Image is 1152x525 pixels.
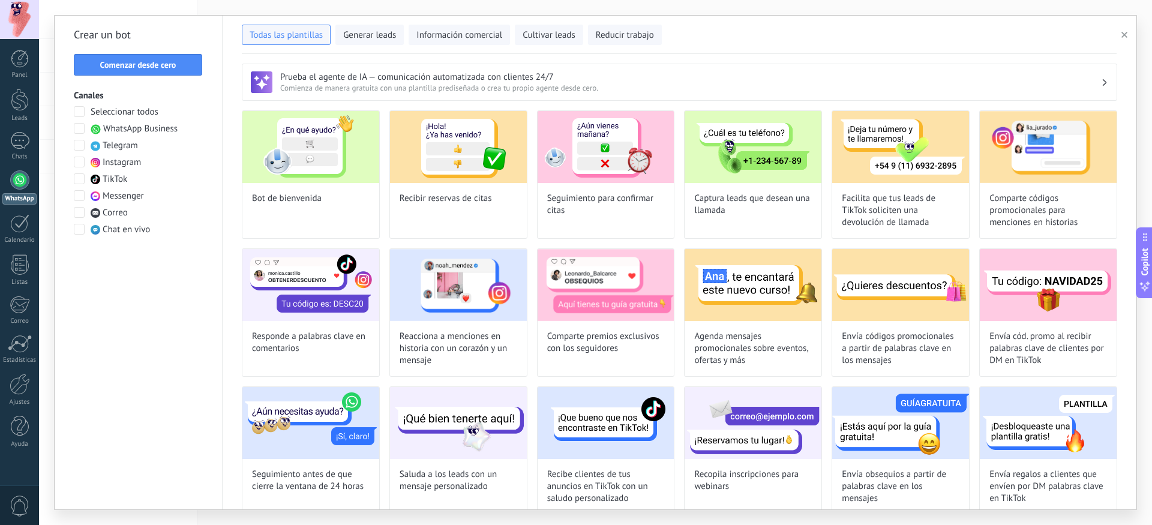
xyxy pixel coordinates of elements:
[596,29,654,41] span: Reducir trabajo
[390,249,527,321] img: Reacciona a menciones en historia con un corazón y un mensaje
[103,140,138,152] span: Telegram
[280,83,1101,93] span: Comienza de manera gratuita con una plantilla prediseñada o crea tu propio agente desde cero.
[2,317,37,325] div: Correo
[103,157,141,169] span: Instagram
[989,469,1107,505] span: Envía regalos a clientes que envíen por DM palabras clave en TikTok
[515,25,583,45] button: Cultivar leads
[538,111,674,183] img: Seguimiento para confirmar citas
[280,71,1101,83] h3: Prueba el agente de IA — comunicación automatizada con clientes 24/7
[980,249,1117,321] img: Envía cód. promo al recibir palabras clave de clientes por DM en TikTok
[842,469,959,505] span: Envía obsequios a partir de palabras clave en los mensajes
[400,193,492,205] span: Recibir reservas de citas
[2,153,37,161] div: Chats
[100,61,176,69] span: Comenzar desde cero
[832,249,969,321] img: Envía códigos promocionales a partir de palabras clave en los mensajes
[242,25,331,45] button: Todas las plantillas
[2,398,37,406] div: Ajustes
[242,387,379,459] img: Seguimiento antes de que cierre la ventana de 24 horas
[2,115,37,122] div: Leads
[74,25,203,44] h2: Crear un bot
[694,331,812,367] span: Agenda mensajes promocionales sobre eventos, ofertas y más
[980,111,1117,183] img: Comparte códigos promocionales para menciones en historias
[400,469,517,493] span: Saluda a los leads con un mensaje personalizado
[980,387,1117,459] img: Envía regalos a clientes que envíen por DM palabras clave en TikTok
[335,25,404,45] button: Generar leads
[685,387,821,459] img: Recopila inscripciones para webinars
[242,249,379,321] img: Responde a palabras clave en comentarios
[989,331,1107,367] span: Envía cód. promo al recibir palabras clave de clientes por DM en TikTok
[252,193,322,205] span: Bot de bienvenida
[694,469,812,493] span: Recopila inscripciones para webinars
[2,236,37,244] div: Calendario
[1139,248,1151,275] span: Copilot
[685,249,821,321] img: Agenda mensajes promocionales sobre eventos, ofertas y más
[252,469,370,493] span: Seguimiento antes de que cierre la ventana de 24 horas
[2,440,37,448] div: Ayuda
[250,29,323,41] span: Todas las plantillas
[2,71,37,79] div: Panel
[842,193,959,229] span: Facilita que tus leads de TikTok soliciten una devolución de llamada
[103,123,178,135] span: WhatsApp Business
[2,193,37,205] div: WhatsApp
[547,193,665,217] span: Seguimiento para confirmar citas
[103,173,127,185] span: TikTok
[390,387,527,459] img: Saluda a los leads con un mensaje personalizado
[832,111,969,183] img: Facilita que tus leads de TikTok soliciten una devolución de llamada
[103,207,128,219] span: Correo
[103,224,150,236] span: Chat en vivo
[390,111,527,183] img: Recibir reservas de citas
[242,111,379,183] img: Bot de bienvenida
[694,193,812,217] span: Captura leads que desean una llamada
[2,278,37,286] div: Listas
[547,331,665,355] span: Comparte premios exclusivos con los seguidores
[74,90,203,101] h3: Canales
[91,106,158,118] span: Seleccionar todos
[343,29,396,41] span: Generar leads
[2,356,37,364] div: Estadísticas
[252,331,370,355] span: Responde a palabras clave en comentarios
[547,469,665,505] span: Recibe clientes de tus anuncios en TikTok con un saludo personalizado
[588,25,662,45] button: Reducir trabajo
[685,111,821,183] img: Captura leads que desean una llamada
[832,387,969,459] img: Envía obsequios a partir de palabras clave en los mensajes
[400,331,517,367] span: Reacciona a menciones en historia con un corazón y un mensaje
[103,190,144,202] span: Messenger
[538,249,674,321] img: Comparte premios exclusivos con los seguidores
[416,29,502,41] span: Información comercial
[538,387,674,459] img: Recibe clientes de tus anuncios en TikTok con un saludo personalizado
[523,29,575,41] span: Cultivar leads
[842,331,959,367] span: Envía códigos promocionales a partir de palabras clave en los mensajes
[989,193,1107,229] span: Comparte códigos promocionales para menciones en historias
[409,25,510,45] button: Información comercial
[74,54,202,76] button: Comenzar desde cero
